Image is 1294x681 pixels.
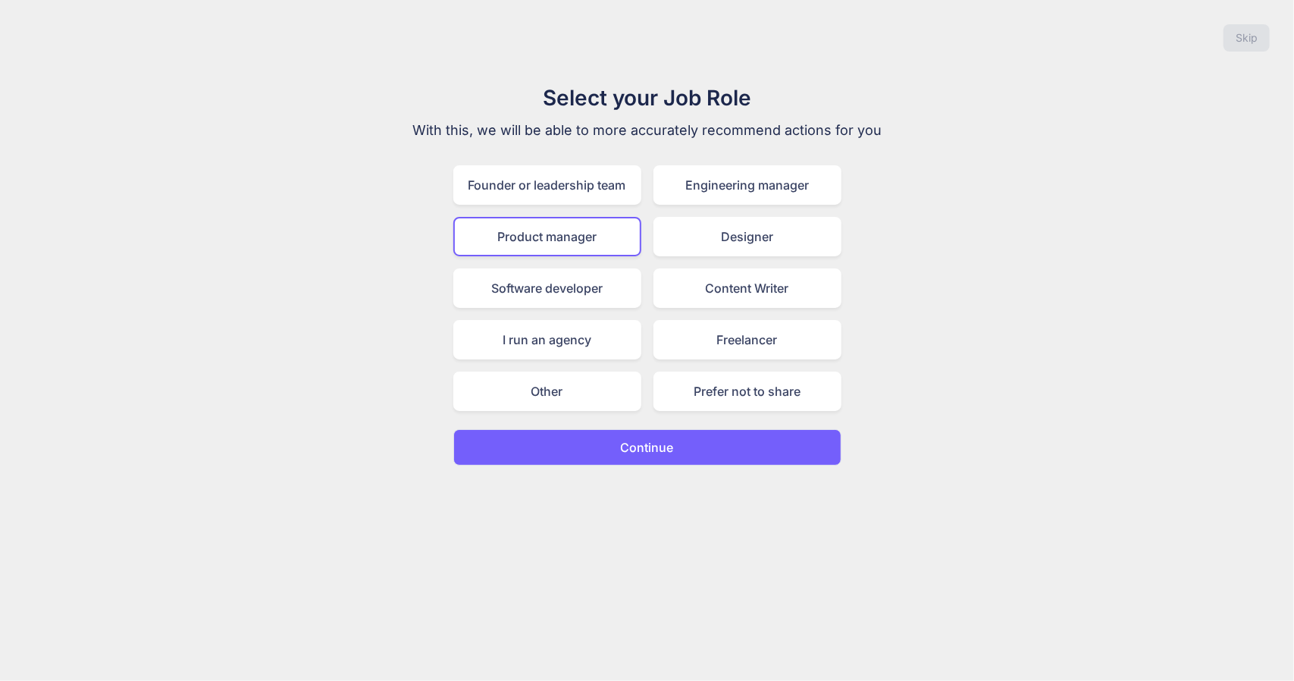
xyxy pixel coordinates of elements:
button: Skip [1224,24,1270,52]
div: I run an agency [453,320,641,359]
h1: Select your Job Role [393,82,902,114]
button: Continue [453,429,841,466]
div: Engineering manager [653,165,841,205]
p: With this, we will be able to more accurately recommend actions for you [393,120,902,141]
div: Software developer [453,268,641,308]
div: Designer [653,217,841,256]
div: Product manager [453,217,641,256]
p: Continue [621,438,674,457]
div: Prefer not to share [653,372,841,411]
div: Freelancer [653,320,841,359]
div: Content Writer [653,268,841,308]
div: Founder or leadership team [453,165,641,205]
div: Other [453,372,641,411]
